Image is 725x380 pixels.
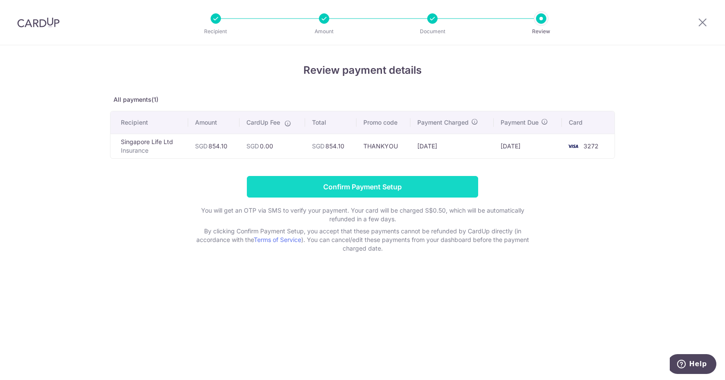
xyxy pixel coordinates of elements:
[110,111,188,134] th: Recipient
[670,354,716,376] iframe: Opens a widget where you can find more information
[246,118,280,127] span: CardUp Fee
[400,27,464,36] p: Document
[190,206,535,223] p: You will get an OTP via SMS to verify your payment. Your card will be charged S$0.50, which will ...
[184,27,248,36] p: Recipient
[410,134,494,158] td: [DATE]
[564,141,582,151] img: <span class="translation_missing" title="translation missing: en.account_steps.new_confirm_form.b...
[494,134,562,158] td: [DATE]
[195,142,208,150] span: SGD
[356,134,410,158] td: THANKYOU
[501,118,539,127] span: Payment Due
[562,111,615,134] th: Card
[247,176,478,198] input: Confirm Payment Setup
[356,111,410,134] th: Promo code
[312,142,325,150] span: SGD
[110,63,615,78] h4: Review payment details
[246,142,259,150] span: SGD
[17,17,60,28] img: CardUp
[190,227,535,253] p: By clicking Confirm Payment Setup, you accept that these payments cannot be refunded by CardUp di...
[110,134,188,158] td: Singapore Life Ltd
[305,111,356,134] th: Total
[188,111,240,134] th: Amount
[417,118,469,127] span: Payment Charged
[583,142,599,150] span: 3272
[110,95,615,104] p: All payments(1)
[188,134,240,158] td: 854.10
[509,27,573,36] p: Review
[254,236,301,243] a: Terms of Service
[240,134,305,158] td: 0.00
[305,134,356,158] td: 854.10
[292,27,356,36] p: Amount
[121,146,181,155] p: Insurance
